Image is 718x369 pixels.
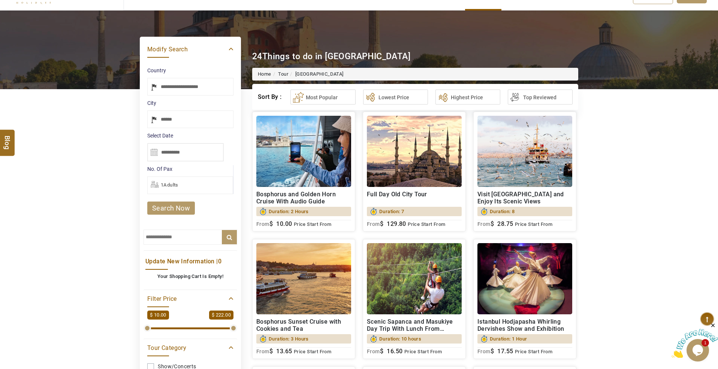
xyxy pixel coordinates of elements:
span: Price Start From [515,221,552,227]
span: Duration: 1 Hour [490,334,527,344]
span: Duration: 7 [379,207,404,216]
img: Istanbul_Bosphorus_Sunset_Cruise.jpg [256,243,351,314]
img: 1.jpg [477,243,572,314]
sub: From [256,348,269,354]
label: City [147,99,233,107]
span: 129.80 [387,220,406,227]
span: Price Start From [408,221,445,227]
span: 16.50 [387,348,402,355]
sub: From [477,221,491,227]
span: $ [491,220,494,227]
sub: From [367,348,380,354]
span: $ [380,220,383,227]
button: Lowest Price [363,90,428,105]
label: Country [147,67,233,74]
a: Full Day Old City TourDuration: 7From$ 129.80 Price Start From [363,112,466,232]
sub: From [256,221,269,227]
span: 24 [252,51,262,61]
h2: Scenic Sapanca and Masukiye Day Trip With Lunch From [GEOGRAPHIC_DATA] [367,318,462,332]
iframe: chat widget [672,322,718,358]
span: Duration: 8 [490,207,515,216]
label: Select Date [147,132,233,139]
span: Duration: 2 Hours [269,207,309,216]
span: Price Start From [515,349,552,354]
button: Top Reviewed [508,90,573,105]
span: 1Adults [161,182,178,188]
span: $ [269,348,273,355]
a: Modify Search [147,44,233,54]
img: 1.jpg [256,116,351,187]
span: 28.75 [497,220,513,227]
a: Scenic Sapanca and Masukiye Day Trip With Lunch From [GEOGRAPHIC_DATA]Duration: 10 hoursFrom$ 16.... [363,239,466,359]
a: search now [147,202,195,215]
sub: From [477,348,491,354]
span: Price Start From [404,349,442,354]
span: $ [491,348,494,355]
img: zipline.jpg [367,243,462,314]
h2: Visit [GEOGRAPHIC_DATA] and Enjoy Its Scenic Views [477,191,572,205]
h2: Bosphorus and Golden Horn Cruise With Audio Guide [256,191,351,205]
span: $ [380,348,383,355]
span: $ [269,220,273,227]
div: Sort By : [258,90,283,105]
img: prince's%20island.jpg [477,116,572,187]
button: Highest Price [435,90,500,105]
a: Home [258,71,271,77]
a: Bosphorus and Golden Horn Cruise With Audio GuideDuration: 2 HoursFrom$ 10.00 Price Start From [252,112,355,232]
a: Bosphorus Sunset Cruise with Cookies and TeaDuration: 3 HoursFrom$ 13.65 Price Start From [252,239,355,359]
span: Duration: 3 Hours [269,334,309,344]
span: Price Start From [294,221,331,227]
a: Visit [GEOGRAPHIC_DATA] and Enjoy Its Scenic ViewsDuration: 8From$ 28.75 Price Start From [473,112,576,232]
span: 17.55 [497,348,513,355]
a: Istanbul Hodjapasha Whirling Dervishes Show and ExhibitionDuration: 1 HourFrom$ 17.55 Price Start... [473,239,576,359]
span: 13.65 [276,348,292,355]
b: Your Shopping Cart Is Empty! [157,273,223,279]
span: 10.00 [276,220,292,227]
label: No. Of Pax [147,165,233,173]
h2: Full Day Old City Tour [367,191,462,205]
span: $ 222.00 [209,311,233,320]
a: Tour [278,71,288,77]
img: Hagia_sophia.jpg [367,116,462,187]
span: Price Start From [294,349,331,354]
span: $ 10.00 [147,311,169,320]
sub: From [367,221,380,227]
span: Blog [3,136,12,142]
button: Most Popular [290,90,355,105]
a: Tour Category [147,343,233,352]
h2: Istanbul Hodjapasha Whirling Dervishes Show and Exhibition [477,318,572,332]
h2: Bosphorus Sunset Cruise with Cookies and Tea [256,318,351,332]
span: Things to do in [GEOGRAPHIC_DATA] [262,51,410,61]
a: Filter Price [147,294,233,303]
li: [GEOGRAPHIC_DATA] [288,71,344,78]
span: Duration: 10 hours [379,334,421,344]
